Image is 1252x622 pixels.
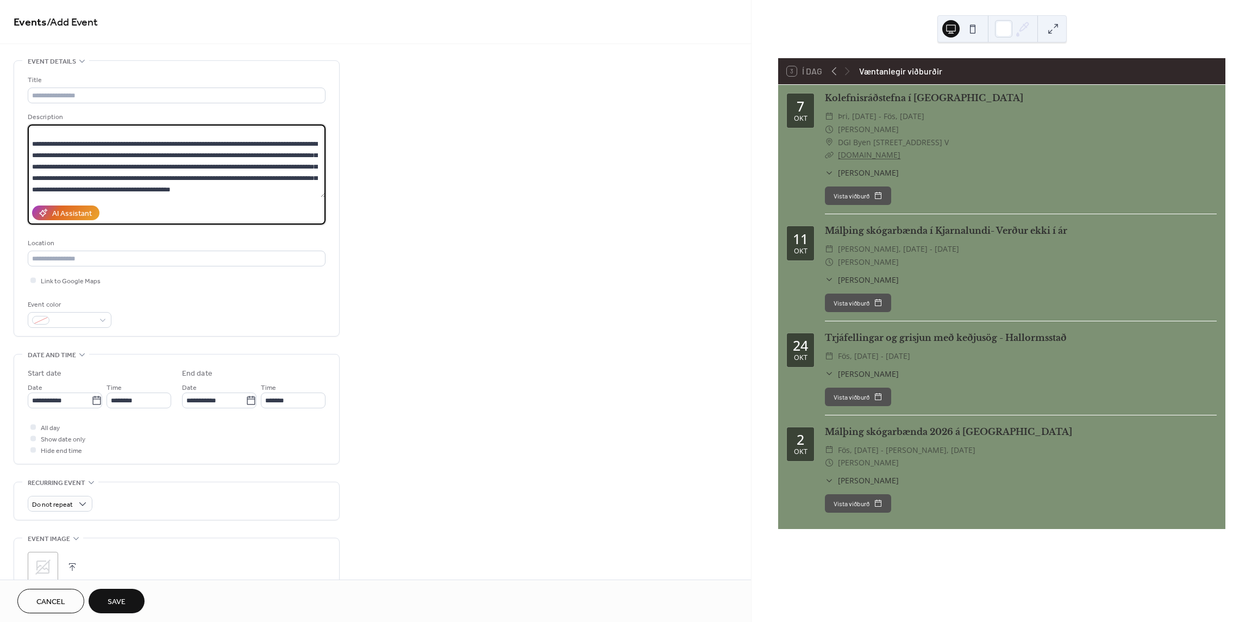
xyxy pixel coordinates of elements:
[793,339,808,352] div: 24
[825,186,891,205] button: Vista viðburð
[825,475,834,486] div: ​
[28,238,323,249] div: Location
[41,445,82,457] span: Hide end time
[14,12,47,33] a: Events
[838,444,975,457] span: fös, [DATE] - [PERSON_NAME], [DATE]
[28,368,61,380] div: Start date
[825,274,899,285] button: ​[PERSON_NAME]
[838,136,949,149] span: DGI Byen [STREET_ADDRESS] V
[825,368,899,380] button: ​[PERSON_NAME]
[32,206,99,220] button: AI Assistant
[825,148,834,161] div: ​
[825,456,834,469] div: ​
[825,494,891,513] button: Vista viðburð
[825,167,834,178] div: ​
[28,533,70,545] span: Event image
[838,475,899,486] span: [PERSON_NAME]
[838,110,924,123] span: þri, [DATE] - fös, [DATE]
[838,167,899,178] span: [PERSON_NAME]
[182,382,197,394] span: Date
[825,350,834,363] div: ​
[793,232,808,246] div: 11
[825,444,834,457] div: ​
[838,150,900,160] a: [DOMAIN_NAME]
[28,74,323,86] div: Title
[838,368,899,380] span: [PERSON_NAME]
[838,256,899,269] span: [PERSON_NAME]
[794,354,807,362] div: okt
[825,425,1217,438] div: Málþing skógarbænda 2026 á [GEOGRAPHIC_DATA]
[825,274,834,285] div: ​
[28,56,76,67] span: Event details
[261,382,276,394] span: Time
[41,276,101,287] span: Link to Google Maps
[28,111,323,123] div: Description
[859,65,942,78] div: Væntanlegir viðburðir
[825,110,834,123] div: ​
[17,589,84,613] button: Cancel
[794,449,807,456] div: okt
[28,382,42,394] span: Date
[825,294,891,312] button: Vista viðburð
[41,422,60,434] span: All day
[825,388,891,406] button: Vista viðburð
[41,434,85,445] span: Show date only
[52,208,92,220] div: AI Assistant
[825,167,899,178] button: ​[PERSON_NAME]
[838,123,899,136] span: [PERSON_NAME]
[28,552,58,582] div: ;
[825,224,1217,237] div: Málþing skógarbænda í Kjarnalundi- Verður ekki í ár
[797,433,804,446] div: 2
[838,242,959,256] span: [PERSON_NAME], [DATE] - [DATE]
[36,596,65,608] span: Cancel
[28,350,76,361] span: Date and time
[32,499,73,511] span: Do not repeat
[838,456,899,469] span: [PERSON_NAME]
[825,92,1023,103] a: Kolefnisráðstefna í [GEOGRAPHIC_DATA]
[825,331,1217,344] div: Trjáfellingar og grisjun með keðjusög - Hallormsstað
[838,274,899,285] span: [PERSON_NAME]
[794,115,807,122] div: okt
[28,477,85,489] span: Recurring event
[797,99,804,113] div: 7
[838,350,910,363] span: fös, [DATE] - [DATE]
[28,299,109,310] div: Event color
[825,368,834,380] div: ​
[825,256,834,269] div: ​
[182,368,212,380] div: End date
[47,12,98,33] span: / Add Event
[825,136,834,149] div: ​
[825,242,834,256] div: ​
[107,382,122,394] span: Time
[794,248,807,255] div: okt
[89,589,145,613] button: Save
[825,123,834,136] div: ​
[108,596,126,608] span: Save
[825,475,899,486] button: ​[PERSON_NAME]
